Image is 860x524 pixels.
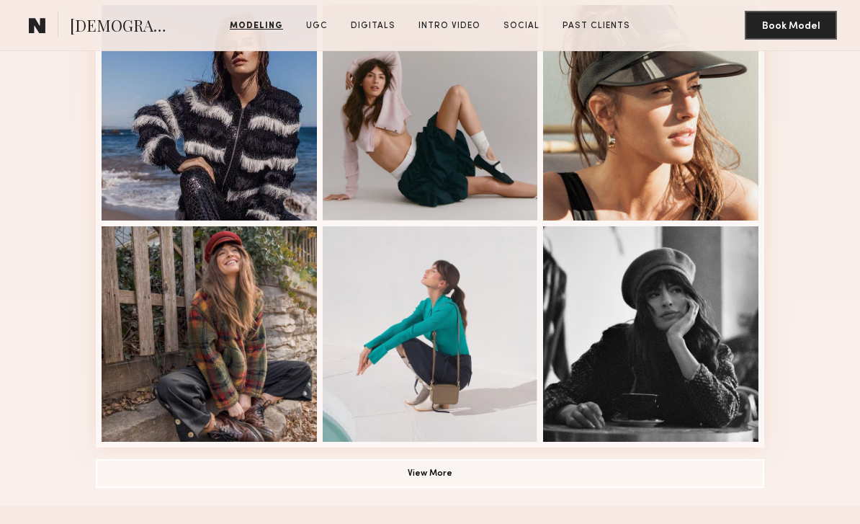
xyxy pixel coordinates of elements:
[70,14,170,40] span: [DEMOGRAPHIC_DATA][PERSON_NAME]
[96,459,764,488] button: View More
[498,19,545,32] a: Social
[745,11,837,40] button: Book Model
[413,19,486,32] a: Intro Video
[300,19,333,32] a: UGC
[745,19,837,31] a: Book Model
[224,19,289,32] a: Modeling
[557,19,636,32] a: Past Clients
[345,19,401,32] a: Digitals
